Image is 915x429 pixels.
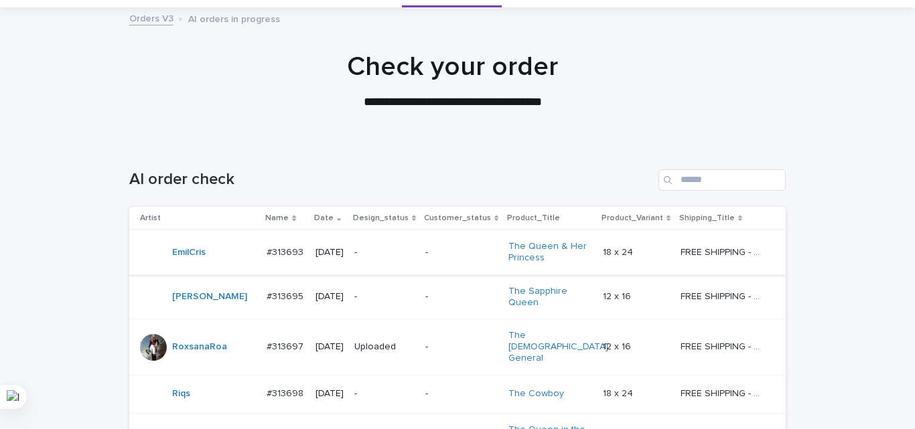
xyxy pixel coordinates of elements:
tr: RoxsanaRoa #313697#313697 [DATE]Uploaded-The [DEMOGRAPHIC_DATA] General 12 x 1612 x 16 FREE SHIPP... [129,319,786,375]
p: #313698 [267,385,306,400]
p: #313697 [267,339,306,353]
p: - [354,388,415,400]
p: Shipping_Title [679,211,735,226]
p: #313693 [267,244,306,258]
a: The [DEMOGRAPHIC_DATA] General [508,330,608,363]
p: 18 x 24 [603,244,636,258]
a: Riqs [172,388,190,400]
a: The Cowboy [508,388,564,400]
p: - [425,291,498,303]
p: Date [314,211,334,226]
p: [DATE] [315,291,344,303]
p: #313695 [267,288,306,303]
p: - [425,388,498,400]
p: FREE SHIPPING - preview in 1-2 business days, after your approval delivery will take 5-10 b.d. [681,339,767,353]
a: RoxsanaRoa [172,341,227,353]
p: Product_Title [507,211,560,226]
p: - [354,247,415,258]
tr: [PERSON_NAME] #313695#313695 [DATE]--The Sapphire Queen 12 x 1612 x 16 FREE SHIPPING - preview in... [129,274,786,319]
a: The Sapphire Queen [508,286,592,309]
p: 18 x 24 [603,385,636,400]
p: 12 x 16 [603,339,634,353]
p: - [425,247,498,258]
p: - [354,291,415,303]
h1: AI order check [129,170,653,189]
p: AI orders in progress [188,11,280,25]
tr: Riqs #313698#313698 [DATE]--The Cowboy 18 x 2418 x 24 FREE SHIPPING - preview in 1-2 business day... [129,375,786,413]
p: Product_Variant [602,211,663,226]
p: Artist [140,211,161,226]
p: FREE SHIPPING - preview in 1-2 business days, after your approval delivery will take 5-10 b.d. [681,288,767,303]
p: [DATE] [315,341,344,353]
p: [DATE] [315,247,344,258]
p: Uploaded [354,341,415,353]
a: [PERSON_NAME] [172,291,247,303]
a: Orders V3 [129,10,173,25]
input: Search [658,169,786,191]
p: - [425,341,498,353]
a: The Queen & Her Princess [508,241,592,264]
p: 12 x 16 [603,288,634,303]
p: Design_status [353,211,409,226]
a: EmilCris [172,247,206,258]
p: [DATE] [315,388,344,400]
p: Customer_status [424,211,491,226]
h1: Check your order [125,51,781,83]
p: FREE SHIPPING - preview in 1-2 business days, after your approval delivery will take 5-10 b.d. [681,244,767,258]
p: FREE SHIPPING - preview in 1-2 business days, after your approval delivery will take 5-10 b.d. [681,385,767,400]
p: Name [265,211,289,226]
tr: EmilCris #313693#313693 [DATE]--The Queen & Her Princess 18 x 2418 x 24 FREE SHIPPING - preview i... [129,230,786,275]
